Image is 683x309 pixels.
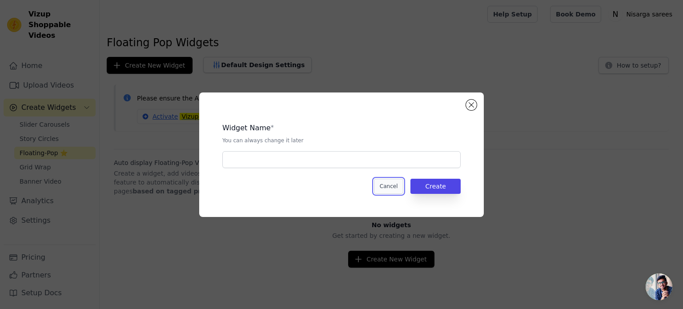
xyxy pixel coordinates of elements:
button: Close modal [466,100,477,110]
legend: Widget Name [222,123,271,133]
button: Cancel [374,179,404,194]
div: Open chat [646,273,672,300]
button: Create [410,179,461,194]
p: You can always change it later [222,137,461,144]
